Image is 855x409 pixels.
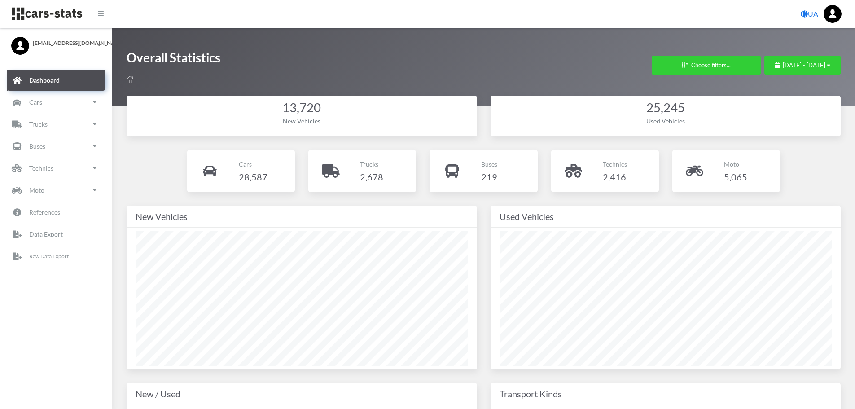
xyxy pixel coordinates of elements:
[29,75,60,86] p: Dashboard
[29,141,45,152] p: Buses
[360,170,383,184] h4: 2,678
[500,116,832,126] div: Used Vehicles
[7,114,105,135] a: Trucks
[7,180,105,201] a: Moto
[136,116,468,126] div: New Vehicles
[500,99,832,117] div: 25,245
[500,387,832,401] div: Transport Kinds
[29,207,60,218] p: References
[7,136,105,157] a: Buses
[239,158,267,170] p: Cars
[29,185,44,196] p: Moto
[7,246,105,267] a: Raw Data Export
[29,251,69,261] p: Raw Data Export
[7,158,105,179] a: Technics
[29,163,53,174] p: Technics
[481,170,497,184] h4: 219
[29,119,48,130] p: Trucks
[603,158,627,170] p: Technics
[7,224,105,245] a: Data Export
[783,62,825,69] span: [DATE] - [DATE]
[500,209,832,224] div: Used Vehicles
[7,70,105,91] a: Dashboard
[29,97,42,108] p: Cars
[33,39,101,47] span: [EMAIL_ADDRESS][DOMAIN_NAME]
[603,170,627,184] h4: 2,416
[652,56,761,75] button: Choose filters...
[239,170,267,184] h4: 28,587
[764,56,841,75] button: [DATE] - [DATE]
[724,158,747,170] p: Moto
[7,202,105,223] a: References
[7,92,105,113] a: Cars
[136,209,468,224] div: New Vehicles
[824,5,842,23] img: ...
[724,170,747,184] h4: 5,065
[360,158,383,170] p: Trucks
[29,229,63,240] p: Data Export
[127,49,220,70] h1: Overall Statistics
[136,99,468,117] div: 13,720
[481,158,497,170] p: Buses
[11,7,83,21] img: navbar brand
[136,387,468,401] div: New / Used
[11,37,101,47] a: [EMAIL_ADDRESS][DOMAIN_NAME]
[797,5,822,23] a: UA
